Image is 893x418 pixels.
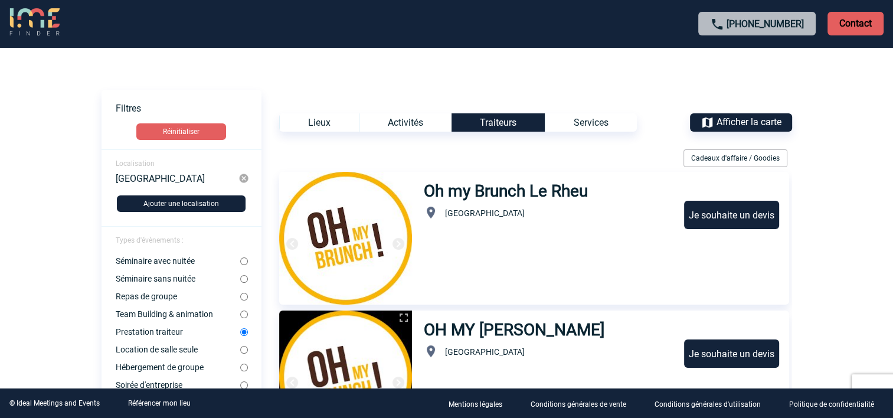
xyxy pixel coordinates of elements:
[116,256,240,266] label: Séminaire avec nuitée
[449,400,502,409] p: Mentions légales
[655,400,761,409] p: Conditions générales d'utilisation
[116,380,240,390] label: Soirée d'entreprise
[727,18,804,30] a: [PHONE_NUMBER]
[116,363,240,372] label: Hébergement de groupe
[116,236,184,244] span: Types d'évènements :
[116,103,261,114] p: Filtres
[424,205,438,220] img: baseline_location_on_white_24dp-b.png
[684,339,779,368] div: Je souhaite un devis
[117,195,246,212] button: Ajouter une localisation
[116,309,240,319] label: Team Building & animation
[645,398,780,409] a: Conditions générales d'utilisation
[279,172,412,305] img: 1.jpg
[521,398,645,409] a: Conditions générales de vente
[545,113,637,132] div: Services
[445,208,525,218] span: [GEOGRAPHIC_DATA]
[780,398,893,409] a: Politique de confidentialité
[116,327,240,337] label: Prestation traiteur
[116,274,240,283] label: Séminaire sans nuitée
[279,113,359,132] div: Lieux
[116,292,240,301] label: Repas de groupe
[424,320,604,339] h3: OH MY [PERSON_NAME]
[128,399,191,407] a: Référencer mon lieu
[789,400,874,409] p: Politique de confidentialité
[116,159,155,168] span: Localisation
[116,345,240,354] label: Location de salle seule
[684,201,779,229] div: Je souhaite un devis
[136,123,226,140] button: Réinitialiser
[238,173,249,184] img: cancel-24-px-g.png
[424,181,589,201] h3: Oh my Brunch Le Rheu
[452,113,545,132] div: Traiteurs
[9,399,100,407] div: © Ideal Meetings and Events
[359,113,452,132] div: Activités
[717,116,781,128] span: Afficher la carte
[710,17,724,31] img: call-24-px.png
[439,398,521,409] a: Mentions légales
[424,344,438,358] img: baseline_location_on_white_24dp-b.png
[116,173,239,184] div: [GEOGRAPHIC_DATA]
[445,347,525,357] span: [GEOGRAPHIC_DATA]
[679,149,792,167] div: Filtrer sur Cadeaux d'affaire / Goodies
[827,12,884,35] p: Contact
[102,123,261,140] a: Réinitialiser
[531,400,626,409] p: Conditions générales de vente
[683,149,787,167] div: Cadeaux d'affaire / Goodies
